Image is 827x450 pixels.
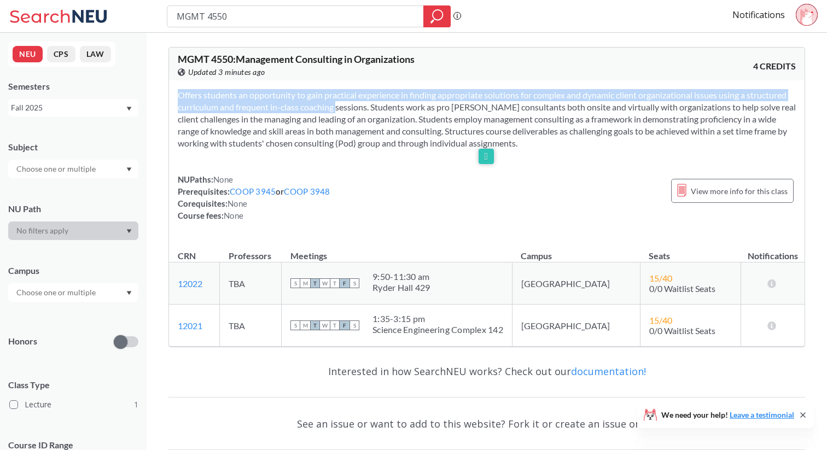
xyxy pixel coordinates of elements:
div: Subject [8,141,138,153]
a: 12022 [178,278,202,289]
td: [GEOGRAPHIC_DATA] [512,305,640,347]
a: COOP 3945 [230,186,276,196]
span: 15 / 40 [649,315,672,325]
svg: Dropdown arrow [126,167,132,172]
div: magnifying glass [423,5,451,27]
a: COOP 3948 [284,186,330,196]
span: T [330,278,340,288]
span: View more info for this class [691,184,788,198]
span: Class Type [8,379,138,391]
a: 12021 [178,320,202,331]
th: Notifications [741,239,805,262]
div: Semesters [8,80,138,92]
div: Dropdown arrow [8,283,138,302]
div: Campus [8,265,138,277]
span: T [310,278,320,288]
p: Honors [8,335,37,348]
span: F [340,320,350,330]
th: Professors [220,239,282,262]
span: S [290,278,300,288]
button: CPS [47,46,75,62]
div: 1:35 - 3:15 pm [372,313,503,324]
span: None [224,211,243,220]
div: Dropdown arrow [8,160,138,178]
td: [GEOGRAPHIC_DATA] [512,262,640,305]
span: None [213,174,233,184]
span: None [228,198,247,208]
a: Leave a testimonial [730,410,794,419]
div: NUPaths: Prerequisites: or Corequisites: Course fees: [178,173,330,221]
label: Lecture [9,398,138,412]
span: F [340,278,350,288]
span: T [330,320,340,330]
span: S [290,320,300,330]
section: Offers students an opportunity to gain practical experience in finding appropriate solutions for ... [178,89,796,149]
span: M [300,320,310,330]
td: TBA [220,305,282,347]
button: NEU [13,46,43,62]
th: Meetings [282,239,512,262]
th: Seats [640,239,741,262]
input: Choose one or multiple [11,162,103,176]
svg: magnifying glass [430,9,444,24]
td: TBA [220,262,282,305]
span: MGMT 4550 : Management Consulting in Organizations [178,53,415,65]
div: CRN [178,250,196,262]
button: LAW [80,46,111,62]
th: Campus [512,239,640,262]
span: T [310,320,320,330]
span: S [350,320,359,330]
input: Choose one or multiple [11,286,103,299]
input: Class, professor, course number, "phrase" [176,7,416,26]
span: W [320,320,330,330]
span: Updated 3 minutes ago [188,66,265,78]
span: 4 CREDITS [753,60,796,72]
span: W [320,278,330,288]
a: documentation! [571,365,646,378]
svg: Dropdown arrow [126,107,132,111]
div: 9:50 - 11:30 am [372,271,430,282]
div: Fall 2025Dropdown arrow [8,99,138,116]
span: M [300,278,310,288]
span: 15 / 40 [649,273,672,283]
span: S [350,278,359,288]
a: Notifications [732,9,785,21]
div: Ryder Hall 429 [372,282,430,293]
div: Interested in how SearchNEU works? Check out our [168,355,805,387]
span: 0/0 Waitlist Seats [649,325,715,336]
span: We need your help! [661,411,794,419]
div: NU Path [8,203,138,215]
span: 1 [134,399,138,411]
div: Dropdown arrow [8,221,138,240]
div: Science Engineering Complex 142 [372,324,503,335]
span: 0/0 Waitlist Seats [649,283,715,294]
svg: Dropdown arrow [126,291,132,295]
div: Fall 2025 [11,102,125,114]
svg: Dropdown arrow [126,229,132,233]
div: See an issue or want to add to this website? Fork it or create an issue on . [168,408,805,440]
